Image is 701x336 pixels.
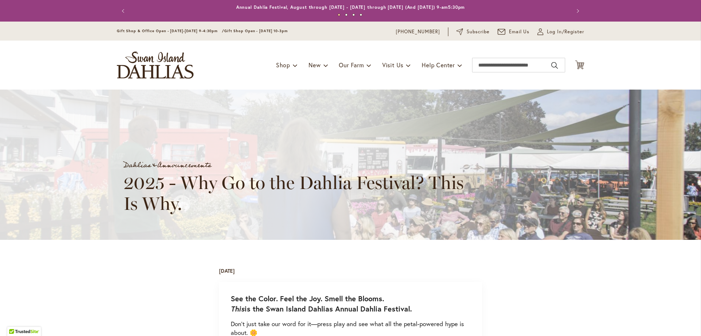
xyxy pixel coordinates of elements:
button: 3 of 4 [352,14,355,16]
span: Gift Shop Open - [DATE] 10-3pm [224,29,288,33]
div: [DATE] [219,267,235,275]
span: Email Us [509,28,530,35]
span: Log In/Register [547,28,584,35]
span: New [309,61,321,69]
a: Dahlias [123,158,151,172]
span: Shop [276,61,290,69]
a: Email Us [498,28,530,35]
a: Subscribe [456,28,490,35]
button: 1 of 4 [338,14,340,16]
a: store logo [117,52,194,79]
h1: 2025 - Why Go to the Dahlia Festival? This Is Why. [123,172,474,214]
button: 4 of 4 [360,14,362,16]
a: [PHONE_NUMBER] [396,28,440,35]
span: Visit Us [382,61,403,69]
em: This [231,304,245,314]
span: Subscribe [467,28,490,35]
strong: See the Color. Feel the Joy. Smell the Blooms. is the Swan Island Dahlias Annual Dahlia Festival. [231,294,412,314]
a: Log In/Register [537,28,584,35]
span: Gift Shop & Office Open - [DATE]-[DATE] 9-4:30pm / [117,29,224,33]
a: Annual Dahlia Festival, August through [DATE] - [DATE] through [DATE] (And [DATE]) 9-am5:30pm [236,4,465,10]
button: 2 of 4 [345,14,348,16]
div: & [123,159,591,172]
span: Help Center [422,61,455,69]
span: Our Farm [339,61,364,69]
button: Next [570,4,584,18]
a: Announcements [157,158,211,172]
button: Previous [117,4,131,18]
